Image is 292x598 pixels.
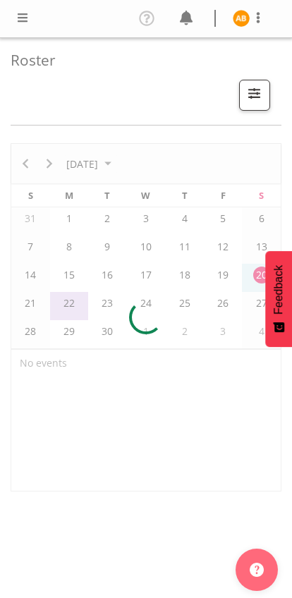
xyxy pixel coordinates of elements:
[239,80,270,111] button: Filter Shifts
[233,10,250,27] img: angela-burrill10486.jpg
[265,251,292,347] button: Feedback - Show survey
[272,265,285,315] span: Feedback
[250,563,264,577] img: help-xxl-2.png
[11,52,270,68] h4: Roster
